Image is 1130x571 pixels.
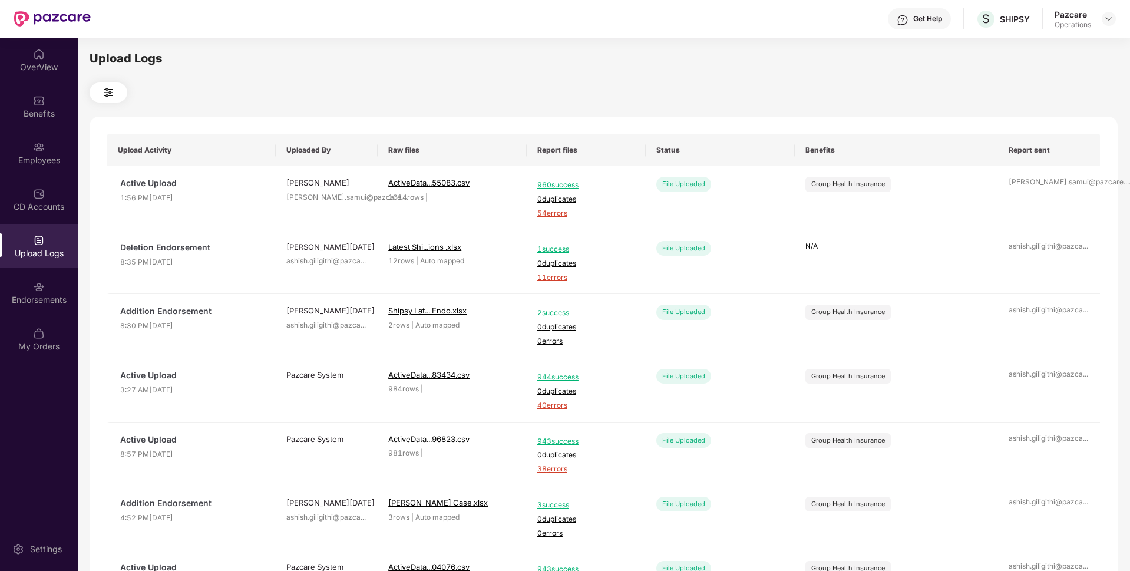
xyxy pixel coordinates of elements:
[120,385,265,396] span: 3:27 AM[DATE]
[913,14,942,24] div: Get Help
[286,320,367,331] div: ashish.giligithi@pazca
[416,256,418,265] span: |
[646,134,795,166] th: Status
[537,372,635,383] span: 944 success
[1009,369,1089,380] div: ashish.giligithi@pazca
[411,513,414,522] span: |
[286,256,367,267] div: ashish.giligithi@pazca
[656,241,711,256] div: File Uploaded
[120,513,265,524] span: 4:52 PM[DATE]
[388,513,409,522] span: 3 rows
[1083,434,1088,443] span: ...
[656,433,711,448] div: File Uploaded
[1009,241,1089,252] div: ashish.giligithi@pazca
[982,12,990,26] span: S
[1009,433,1089,444] div: ashish.giligithi@pazca
[388,321,409,329] span: 2 rows
[27,543,65,555] div: Settings
[388,498,488,507] span: [PERSON_NAME] Case.xlsx
[388,306,467,315] span: Shipsy Lat... Endo.xlsx
[1009,305,1089,316] div: ashish.giligithi@pazca
[527,134,646,166] th: Report files
[120,257,265,268] span: 8:35 PM[DATE]
[1083,497,1088,506] span: ...
[656,177,711,192] div: File Uploaded
[1009,497,1089,508] div: ashish.giligithi@pazca
[120,497,265,510] span: Addition Endorsement
[656,305,711,319] div: File Uploaded
[276,134,378,166] th: Uploaded By
[286,433,367,445] div: Pazcare System
[1055,9,1091,20] div: Pazcare
[120,449,265,460] span: 8:57 PM[DATE]
[14,11,91,27] img: New Pazcare Logo
[388,370,470,379] span: ActiveData...83434.csv
[33,141,45,153] img: svg+xml;base64,PHN2ZyBpZD0iRW1wbG95ZWVzIiB4bWxucz0iaHR0cDovL3d3dy53My5vcmcvMjAwMC9zdmciIHdpZHRoPS...
[120,241,265,254] span: Deletion Endorsement
[33,48,45,60] img: svg+xml;base64,PHN2ZyBpZD0iSG9tZSIgeG1sbnM9Imh0dHA6Ly93d3cudzMub3JnLzIwMDAvc3ZnIiB3aWR0aD0iMjAiIG...
[107,134,276,166] th: Upload Activity
[811,307,885,317] div: Group Health Insurance
[361,513,366,522] span: ...
[120,369,265,382] span: Active Upload
[120,305,265,318] span: Addition Endorsement
[415,321,460,329] span: Auto mapped
[1009,177,1089,188] div: [PERSON_NAME].samui@pazcare.
[537,514,635,525] span: 0 duplicates
[286,497,367,509] div: [PERSON_NAME][DATE]
[537,322,635,333] span: 0 duplicates
[388,434,470,444] span: ActiveData...96823.csv
[120,193,265,204] span: 1:56 PM[DATE]
[286,241,367,253] div: [PERSON_NAME][DATE]
[1083,369,1088,378] span: ...
[33,281,45,293] img: svg+xml;base64,PHN2ZyBpZD0iRW5kb3JzZW1lbnRzIiB4bWxucz0iaHR0cDovL3d3dy53My5vcmcvMjAwMC9zdmciIHdpZH...
[656,369,711,384] div: File Uploaded
[537,386,635,397] span: 0 duplicates
[1055,20,1091,29] div: Operations
[425,193,428,202] span: |
[537,272,635,283] span: 11 errors
[811,435,885,445] div: Group Health Insurance
[420,256,464,265] span: Auto mapped
[286,192,367,203] div: [PERSON_NAME].samui@pazcare.
[537,450,635,461] span: 0 duplicates
[795,134,998,166] th: Benefits
[811,371,885,381] div: Group Health Insurance
[537,308,635,319] span: 2 success
[388,256,414,265] span: 12 rows
[388,178,470,187] span: ActiveData...55083.csv
[90,49,1118,68] div: Upload Logs
[1104,14,1114,24] img: svg+xml;base64,PHN2ZyBpZD0iRHJvcGRvd24tMzJ4MzIiIHhtbG5zPSJodHRwOi8vd3d3LnczLm9yZy8yMDAwL3N2ZyIgd2...
[286,512,367,523] div: ashish.giligithi@pazca
[1000,14,1030,25] div: SHIPSY
[101,85,115,100] img: svg+xml;base64,PHN2ZyB4bWxucz0iaHR0cDovL3d3dy53My5vcmcvMjAwMC9zdmciIHdpZHRoPSIyNCIgaGVpZ2h0PSIyNC...
[998,134,1100,166] th: Report sent
[33,235,45,246] img: svg+xml;base64,PHN2ZyBpZD0iVXBsb2FkX0xvZ3MiIGRhdGEtbmFtZT0iVXBsb2FkIExvZ3MiIHhtbG5zPSJodHRwOi8vd3...
[388,384,419,393] span: 984 rows
[537,436,635,447] span: 943 success
[286,369,367,381] div: Pazcare System
[120,177,265,190] span: Active Upload
[811,179,885,189] div: Group Health Insurance
[415,513,460,522] span: Auto mapped
[537,500,635,511] span: 3 success
[361,321,366,329] span: ...
[361,256,366,265] span: ...
[411,321,414,329] span: |
[537,336,635,347] span: 0 errors
[388,448,419,457] span: 981 rows
[33,95,45,107] img: svg+xml;base64,PHN2ZyBpZD0iQmVuZWZpdHMiIHhtbG5zPSJodHRwOi8vd3d3LnczLm9yZy8yMDAwL3N2ZyIgd2lkdGg9Ij...
[1083,562,1088,570] span: ...
[537,208,635,219] span: 54 errors
[537,464,635,475] span: 38 errors
[388,193,424,202] span: 1014 rows
[286,177,367,189] div: [PERSON_NAME]
[378,134,527,166] th: Raw files
[388,242,461,252] span: Latest Shi...ions .xlsx
[805,241,987,252] p: N/A
[537,528,635,539] span: 0 errors
[537,400,635,411] span: 40 errors
[1083,242,1088,250] span: ...
[897,14,908,26] img: svg+xml;base64,PHN2ZyBpZD0iSGVscC0zMngzMiIgeG1sbnM9Imh0dHA6Ly93d3cudzMub3JnLzIwMDAvc3ZnIiB3aWR0aD...
[537,180,635,191] span: 960 success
